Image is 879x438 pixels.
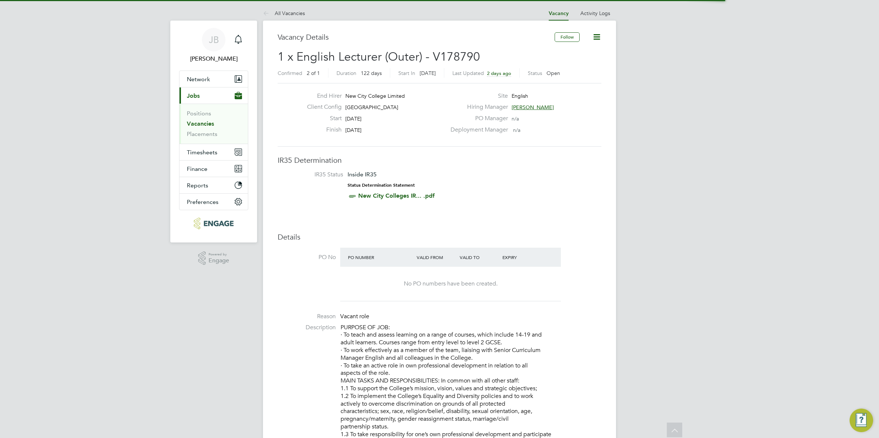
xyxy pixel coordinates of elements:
label: Deployment Manager [446,126,508,134]
a: New City Colleges IR... .pdf [358,192,435,199]
button: Finance [179,161,248,177]
label: PO Manager [446,115,508,122]
div: Valid To [458,251,501,264]
span: Jobs [187,92,200,99]
a: Positions [187,110,211,117]
label: PO No [278,254,336,261]
div: PO Number [346,251,415,264]
button: Preferences [179,194,248,210]
a: Activity Logs [580,10,610,17]
span: JB [209,35,219,44]
div: Valid From [415,251,458,264]
strong: Status Determination Statement [348,183,415,188]
span: n/a [512,115,519,122]
label: Client Config [301,103,342,111]
span: Reports [187,182,208,189]
div: Expiry [501,251,544,264]
span: Inside IR35 [348,171,377,178]
span: Network [187,76,210,83]
h3: Details [278,232,601,242]
button: Follow [555,32,580,42]
a: JB[PERSON_NAME] [179,28,248,63]
nav: Main navigation [170,21,257,243]
label: Start [301,115,342,122]
span: Josh Boulding [179,54,248,63]
button: Engage Resource Center [850,409,873,432]
a: All Vacancies [263,10,305,17]
label: Finish [301,126,342,134]
span: Timesheets [187,149,217,156]
span: [GEOGRAPHIC_DATA] [345,104,398,111]
span: Powered by [209,251,229,258]
label: Confirmed [278,70,302,76]
h3: IR35 Determination [278,155,601,165]
button: Reports [179,177,248,193]
label: End Hirer [301,92,342,100]
span: Preferences [187,198,218,205]
button: Network [179,71,248,87]
div: Jobs [179,104,248,144]
label: Start In [398,70,415,76]
label: IR35 Status [285,171,343,179]
a: Vacancy [549,10,569,17]
label: Reason [278,313,336,320]
label: Hiring Manager [446,103,508,111]
span: [DATE] [345,115,362,122]
span: Open [547,70,560,76]
span: 1 x English Lecturer (Outer) - V178790 [278,50,480,64]
label: Last Updated [452,70,484,76]
span: n/a [513,127,520,133]
button: Timesheets [179,144,248,160]
div: No PO numbers have been created. [348,280,554,288]
span: [PERSON_NAME] [512,104,554,111]
label: Description [278,324,336,331]
span: 122 days [361,70,382,76]
label: Status [528,70,542,76]
label: Duration [337,70,356,76]
a: Vacancies [187,120,214,127]
span: Vacant role [340,313,369,320]
label: Site [446,92,508,100]
span: Engage [209,258,229,264]
button: Jobs [179,87,248,104]
span: [DATE] [420,70,436,76]
img: protocol-logo-retina.png [194,218,233,229]
span: New City College Limited [345,93,405,99]
span: 2 days ago [487,70,511,76]
span: [DATE] [345,127,362,133]
span: Finance [187,165,207,172]
a: Go to home page [179,218,248,229]
a: Powered byEngage [198,251,229,265]
h3: Vacancy Details [278,32,555,42]
a: Placements [187,130,217,137]
span: 2 of 1 [307,70,320,76]
span: English [512,93,528,99]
